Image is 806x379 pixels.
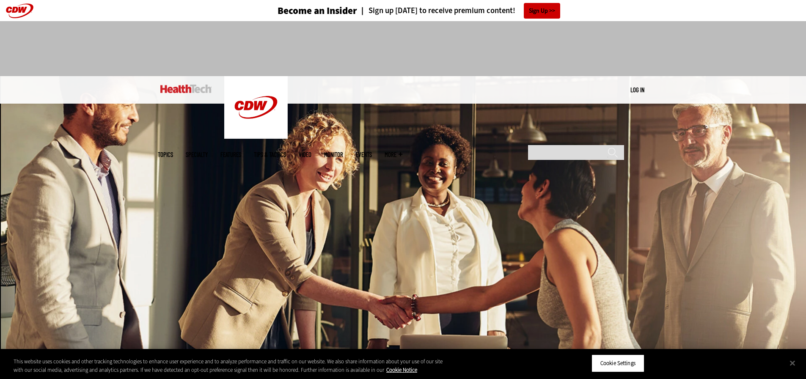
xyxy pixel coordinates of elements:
[356,151,372,158] a: Events
[299,151,311,158] a: Video
[524,3,560,19] a: Sign Up
[630,85,644,94] div: User menu
[386,366,417,374] a: More information about your privacy
[224,76,288,139] img: Home
[783,354,802,372] button: Close
[224,132,288,141] a: CDW
[160,85,212,93] img: Home
[246,6,357,16] a: Become an Insider
[357,7,515,15] a: Sign up [DATE] to receive premium content!
[220,151,241,158] a: Features
[249,30,557,68] iframe: advertisement
[324,151,343,158] a: MonITor
[158,151,173,158] span: Topics
[591,354,644,372] button: Cookie Settings
[186,151,208,158] span: Specialty
[14,357,443,374] div: This website uses cookies and other tracking technologies to enhance user experience and to analy...
[254,151,286,158] a: Tips & Tactics
[630,86,644,93] a: Log in
[278,6,357,16] h3: Become an Insider
[385,151,402,158] span: More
